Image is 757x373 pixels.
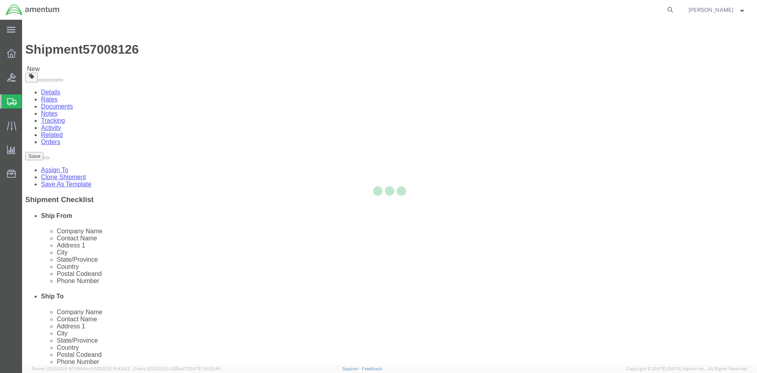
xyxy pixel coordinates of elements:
[626,366,748,372] span: Copyright © [DATE]-[DATE] Agistix Inc., All Rights Reserved
[688,5,746,15] button: [PERSON_NAME]
[133,366,220,371] span: Client: 2025.20.0-035ba07
[32,366,130,371] span: Server: 2025.20.0-970904bc0f3
[6,4,60,16] img: logo
[342,366,362,371] a: Support
[98,366,130,371] span: [DATE] 10:43:43
[688,6,733,14] span: Lucas Palmer
[362,366,382,371] a: Feedback
[188,366,220,371] span: [DATE] 10:52:44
